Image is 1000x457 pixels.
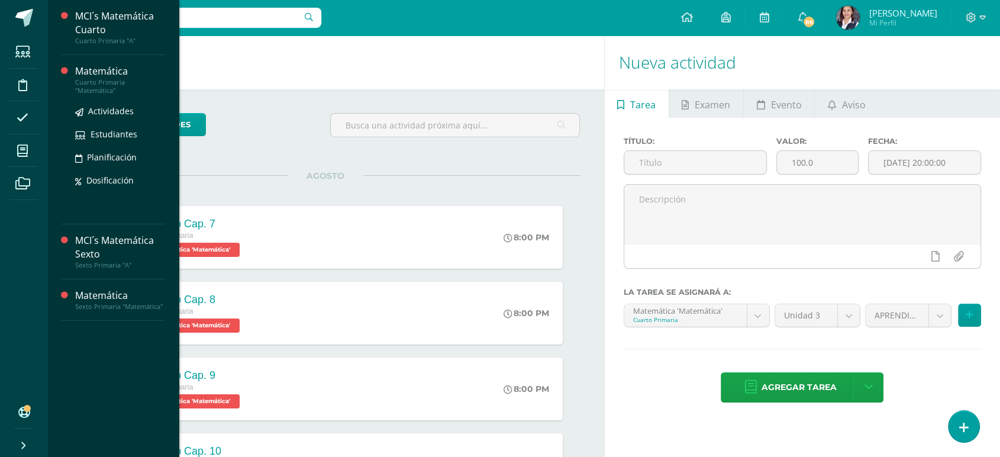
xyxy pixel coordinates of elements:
a: Actividades [75,104,165,118]
span: Matemática 'Matemática' [144,394,240,408]
span: Actividades [88,105,134,117]
span: Agregar tarea [762,373,837,402]
span: Planificación [87,152,137,163]
label: Valor: [776,137,859,146]
span: [PERSON_NAME] [869,7,937,19]
a: Examen [669,89,743,118]
a: MCI´s Matemática CuartoCuarto Primaria "A" [75,9,165,45]
a: APRENDIZAJE DIRIGIDO (10.0%) [866,304,951,327]
div: 8:00 PM [503,308,549,318]
a: Estudiantes [75,127,165,141]
input: Puntos máximos [777,151,858,174]
div: 8:00 PM [503,384,549,394]
span: 86 [802,15,815,28]
span: Mi Perfil [869,18,937,28]
a: Dosificación [75,173,165,187]
a: Matemática 'Matemática'Cuarto Primaria [624,304,769,327]
img: a3ac672b0009fa6cfa377b883d7d8950.png [836,6,860,30]
div: Cuarto Primaria "A" [75,37,165,45]
div: Sexto Primaria "A" [75,261,165,269]
span: Matemática 'Matemática' [144,318,240,333]
div: Sexto Primaria "Matemática" [75,302,165,311]
div: Matemática [75,289,165,302]
span: Examen [695,91,730,119]
div: Repaso Cap. 7 [144,218,243,230]
span: Matemática 'Matemática' [144,243,240,257]
span: Tarea [630,91,656,119]
input: Fecha de entrega [869,151,980,174]
a: Tarea [605,89,669,118]
div: Repaso Cap. 8 [144,294,243,306]
span: Aviso [842,91,866,119]
div: MCI´s Matemática Sexto [75,234,165,261]
label: La tarea se asignará a: [624,288,982,297]
div: Cuarto Primaria "Matemática" [75,78,165,95]
div: Matemática [75,65,165,78]
div: 8:00 PM [503,232,549,243]
input: Busca un usuario... [55,8,321,28]
h1: Actividades [62,36,590,89]
a: Unidad 3 [775,304,860,327]
a: MCI´s Matemática SextoSexto Primaria "A" [75,234,165,269]
a: Evento [744,89,814,118]
div: Repaso Cap. 9 [144,369,243,382]
div: Cuarto Primaria [633,316,738,324]
span: Evento [770,91,801,119]
a: Aviso [815,89,878,118]
input: Busca una actividad próxima aquí... [331,114,579,137]
label: Título: [624,137,767,146]
div: MCI´s Matemática Cuarto [75,9,165,37]
span: Estudiantes [91,128,137,140]
div: Matemática 'Matemática' [633,304,738,316]
span: Dosificación [86,175,134,186]
a: MatemáticaSexto Primaria "Matemática" [75,289,165,311]
input: Título [624,151,767,174]
span: AGOSTO [288,170,363,181]
span: Unidad 3 [784,304,828,327]
label: Fecha: [868,137,981,146]
span: APRENDIZAJE DIRIGIDO (10.0%) [875,304,920,327]
h1: Nueva actividad [619,36,986,89]
a: MatemáticaCuarto Primaria "Matemática" [75,65,165,95]
a: Planificación [75,150,165,164]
